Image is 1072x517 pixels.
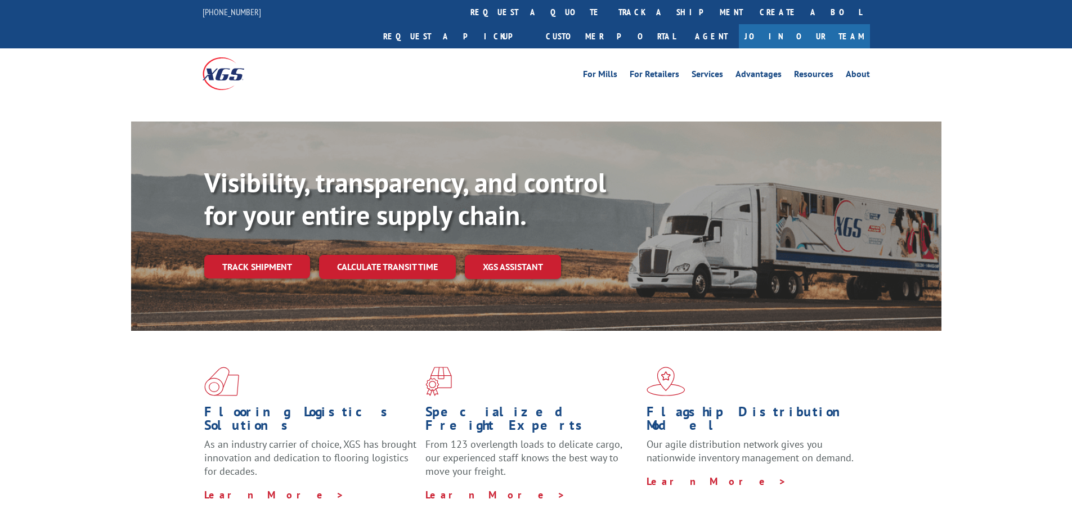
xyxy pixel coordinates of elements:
[465,255,561,279] a: XGS ASSISTANT
[630,70,679,82] a: For Retailers
[846,70,870,82] a: About
[692,70,723,82] a: Services
[375,24,537,48] a: Request a pickup
[647,367,685,396] img: xgs-icon-flagship-distribution-model-red
[583,70,617,82] a: For Mills
[319,255,456,279] a: Calculate transit time
[204,165,606,232] b: Visibility, transparency, and control for your entire supply chain.
[425,488,566,501] a: Learn More >
[684,24,739,48] a: Agent
[537,24,684,48] a: Customer Portal
[647,475,787,488] a: Learn More >
[204,438,416,478] span: As an industry carrier of choice, XGS has brought innovation and dedication to flooring logistics...
[794,70,833,82] a: Resources
[425,367,452,396] img: xgs-icon-focused-on-flooring-red
[204,367,239,396] img: xgs-icon-total-supply-chain-intelligence-red
[739,24,870,48] a: Join Our Team
[735,70,782,82] a: Advantages
[204,255,310,278] a: Track shipment
[204,405,417,438] h1: Flooring Logistics Solutions
[647,405,859,438] h1: Flagship Distribution Model
[204,488,344,501] a: Learn More >
[647,438,854,464] span: Our agile distribution network gives you nationwide inventory management on demand.
[425,438,638,488] p: From 123 overlength loads to delicate cargo, our experienced staff knows the best way to move you...
[425,405,638,438] h1: Specialized Freight Experts
[203,6,261,17] a: [PHONE_NUMBER]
